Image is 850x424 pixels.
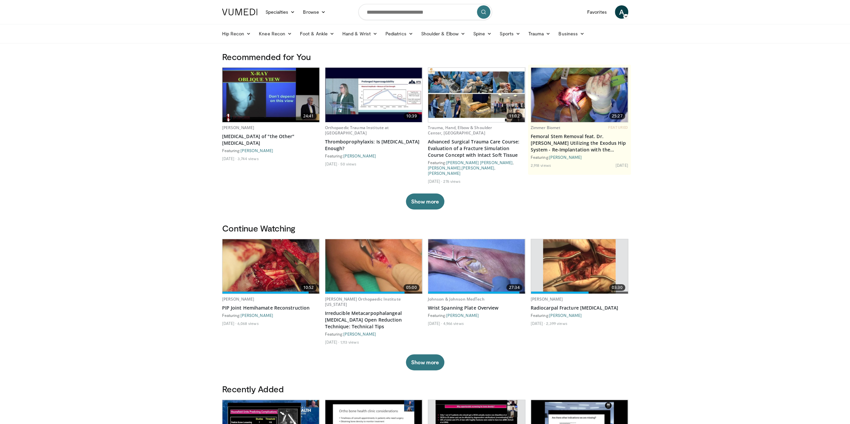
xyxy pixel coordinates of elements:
img: 33feb53b-efb9-4105-aebf-3fad18b19cbe.620x360_q85_upscale.jpg [325,239,422,294]
a: [PERSON_NAME] [343,332,376,336]
a: [PERSON_NAME] Orthopaedic Institute [US_STATE] [325,296,401,307]
input: Search topics, interventions [358,4,492,20]
a: 11:02 [428,68,525,122]
div: Featuring: [222,148,320,153]
a: Favorites [583,5,611,19]
a: Hand & Wrist [338,27,381,40]
a: Johnson & Johnson MedTech [428,296,485,302]
span: 10:52 [301,284,317,291]
a: [PERSON_NAME] [240,148,273,153]
li: [DATE] [616,162,628,168]
span: 25:27 [609,113,625,119]
img: 3afa22ac-0be8-43de-96af-4062e1334ae8.620x360_q85_upscale.jpg [428,68,525,122]
button: Show more [406,354,444,370]
span: 24:41 [301,113,317,119]
li: 2,399 views [546,321,567,326]
a: Knee Recon [255,27,296,40]
a: 25:27 [531,68,628,122]
a: Business [554,27,588,40]
a: 05:00 [325,239,422,294]
span: 11:02 [506,113,522,119]
a: [PERSON_NAME] [222,296,254,302]
span: 03:30 [609,284,625,291]
li: 2,918 views [531,162,551,168]
a: Zimmer Biomet [531,125,561,130]
a: Trauma [524,27,555,40]
a: [MEDICAL_DATA] of "the Other" [MEDICAL_DATA] [222,133,320,146]
li: 4,966 views [443,321,464,326]
a: Advanced Surgical Trauma Care Course: Evaluation of a Fracture Simulation Course Concept with Int... [428,138,525,158]
div: Featuring: [222,313,320,318]
h3: Continue Watching [222,223,628,234]
a: 24:41 [222,68,319,122]
li: [DATE] [428,321,442,326]
a: [PERSON_NAME] [549,313,582,318]
div: Featuring: [325,331,422,337]
a: 03:30 [531,239,628,294]
img: 4debfd0c-2569-4526-a510-003fc287bdd2.620x360_q85_upscale.jpg [543,239,616,294]
a: Orthopaedic Trauma Institute at [GEOGRAPHIC_DATA] [325,125,389,136]
a: Femoral Stem Removal feat. Dr. [PERSON_NAME] Utilizing the Exodus Hip System - Re-Implantation wi... [531,133,628,153]
li: [DATE] [325,339,339,345]
a: Trauma, Hand, Elbow & Shoulder Center, [GEOGRAPHIC_DATA] [428,125,492,136]
a: [PERSON_NAME] [462,165,494,170]
li: 276 views [443,178,461,184]
div: Featuring: , , , [428,160,525,176]
a: Shoulder & Elbow [417,27,469,40]
li: 6,068 views [237,321,259,326]
li: [DATE] [325,161,339,166]
li: [DATE] [531,321,545,326]
a: Hip Recon [218,27,255,40]
img: 707bd370-de8d-441c-b61e-a300e8e13aa8.620x360_q85_upscale.jpg [428,239,525,294]
div: Featuring: [428,313,525,318]
li: 3,744 views [237,156,259,161]
span: 10:39 [403,113,419,119]
li: [DATE] [222,321,236,326]
img: 8704042d-15d5-4ce9-b753-6dec72ffdbb1.620x360_q85_upscale.jpg [531,68,628,122]
a: Sports [496,27,524,40]
h3: Recently Added [222,384,628,394]
a: A [615,5,628,19]
li: [DATE] [222,156,236,161]
a: [PERSON_NAME] [549,155,582,159]
img: 669e8dd2-25ae-4ed0-9273-3d4b0083ea1e.620x360_q85_upscale.jpg [325,68,422,122]
img: VuMedi Logo [222,9,258,15]
a: Thromboprophylaxis: Is [MEDICAL_DATA] Enough? [325,138,422,152]
a: [PERSON_NAME] [240,313,273,318]
img: 66503b51-7567-4d3d-807e-6d24747c0248.620x360_q85_upscale.jpg [222,239,319,294]
a: Irreducible Metacarpophalangeal [MEDICAL_DATA] Open Reduction Technique: Technical Tips [325,310,422,330]
a: 27:34 [428,239,525,294]
span: FEATURED [608,125,628,130]
a: PIP Joint Hemihamate Reconstruction [222,305,320,311]
div: Featuring: [531,313,628,318]
a: Radiocarpal Fracture [MEDICAL_DATA] [531,305,628,311]
a: [PERSON_NAME] [PERSON_NAME] [446,160,513,165]
a: Spine [469,27,496,40]
li: 1,113 views [340,339,359,345]
a: 10:52 [222,239,319,294]
a: Specialties [262,5,299,19]
div: Featuring: [325,153,422,158]
button: Show more [406,193,444,209]
a: [PERSON_NAME] [343,153,376,158]
h3: Recommended for You [222,51,628,62]
a: [PERSON_NAME] [531,296,563,302]
a: [PERSON_NAME] [222,125,254,130]
div: Featuring: [531,154,628,160]
a: Foot & Ankle [296,27,338,40]
a: Wrist Spanning Plate Overview [428,305,525,311]
li: 50 views [340,161,356,166]
a: [PERSON_NAME] [446,313,479,318]
a: [PERSON_NAME] [428,171,461,175]
a: Browse [299,5,330,19]
a: [PERSON_NAME] [428,165,461,170]
img: 09e868cb-fe32-49e2-90a1-f0e069513119.620x360_q85_upscale.jpg [222,68,319,122]
li: [DATE] [428,178,442,184]
span: 27:34 [506,284,522,291]
span: 05:00 [403,284,419,291]
a: 10:39 [325,68,422,122]
a: Pediatrics [381,27,417,40]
